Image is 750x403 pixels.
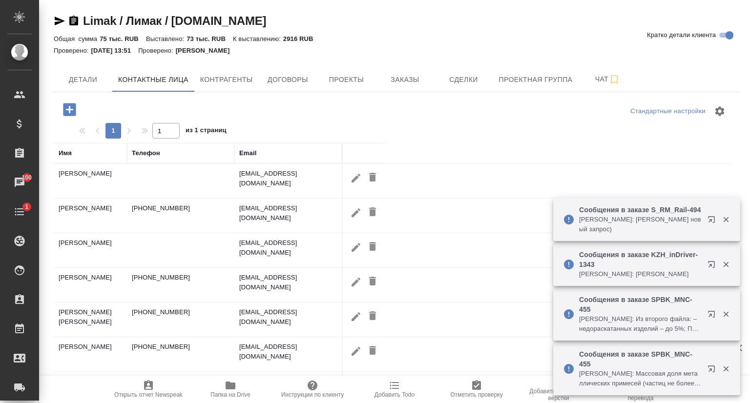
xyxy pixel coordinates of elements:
[234,199,342,233] td: [EMAIL_ADDRESS][DOMAIN_NAME]
[127,337,234,371] td: [PHONE_NUMBER]
[54,302,127,337] td: [PERSON_NAME] [PERSON_NAME]
[54,47,91,54] p: Проверено:
[107,376,189,403] button: Открыть отчет Newspeak
[364,238,381,256] button: Удалить
[200,74,253,86] span: Контрагенты
[702,255,725,278] button: Открыть в новой вкладке
[59,148,72,158] div: Имя
[54,268,127,302] td: [PERSON_NAME]
[716,310,736,319] button: Закрыть
[364,203,381,222] button: Удалить
[608,74,620,85] svg: Подписаться
[283,35,321,42] p: 2916 RUB
[54,233,127,267] td: [PERSON_NAME]
[579,269,701,279] p: [PERSON_NAME]: [PERSON_NAME]
[68,15,80,27] button: Скопировать ссылку
[138,47,176,54] p: Проверено:
[189,376,271,403] button: Папка на Drive
[16,173,38,182] span: 100
[348,273,364,291] button: Редактировать
[584,73,631,85] span: Чат
[271,376,354,403] button: Инструкции по клиенту
[2,170,37,195] a: 100
[127,302,234,337] td: [PHONE_NUMBER]
[579,295,701,314] p: Сообщения в заказе SPBK_MNC-455
[234,302,342,337] td: [EMAIL_ADDRESS][DOMAIN_NAME]
[702,210,725,233] button: Открыть в новой вкладке
[628,104,708,119] div: split button
[146,35,187,42] p: Выставлено:
[234,337,342,371] td: [EMAIL_ADDRESS][DOMAIN_NAME]
[450,391,502,398] span: Отметить проверку
[348,307,364,325] button: Редактировать
[647,30,716,40] span: Кратко детали клиента
[348,342,364,360] button: Редактировать
[364,169,381,187] button: Удалить
[716,215,736,224] button: Закрыть
[54,337,127,371] td: [PERSON_NAME]
[579,369,701,388] p: [PERSON_NAME]: Массовая доля металлических примесей (частиц не более 2 мм в наибольшем линейном и...
[364,307,381,325] button: Удалить
[579,349,701,369] p: Сообщения в заказе SPBK_MNC-455
[2,200,37,224] a: 1
[375,391,415,398] span: Добавить Todo
[132,148,160,158] div: Телефон
[54,35,100,42] p: Общая сумма
[579,205,701,215] p: Сообщения в заказе S_RM_Rail-494
[348,169,364,187] button: Редактировать
[114,391,183,398] span: Открыть отчет Newspeak
[234,164,342,198] td: [EMAIL_ADDRESS][DOMAIN_NAME]
[348,203,364,222] button: Редактировать
[579,215,701,234] p: [PERSON_NAME]: [PERSON_NAME] новый запрос)
[234,233,342,267] td: [EMAIL_ADDRESS][DOMAIN_NAME]
[436,376,518,403] button: Отметить проверку
[364,342,381,360] button: Удалить
[83,14,266,27] a: Limak / Лимак / [DOMAIN_NAME]
[440,74,487,86] span: Сделки
[702,359,725,383] button: Открыть в новой вкладке
[579,250,701,269] p: Сообщения в заказе KZH_inDriver-1343
[716,260,736,269] button: Закрыть
[281,391,344,398] span: Инструкции по клиенту
[234,268,342,302] td: [EMAIL_ADDRESS][DOMAIN_NAME]
[239,148,256,158] div: Email
[579,314,701,334] p: [PERSON_NAME]: Из второго файла: – недораскатанных изделий – до 5%; При участии продукции в промо...
[54,199,127,233] td: [PERSON_NAME]
[127,199,234,233] td: [PHONE_NUMBER]
[187,35,233,42] p: 73 тыс. RUB
[176,47,237,54] p: [PERSON_NAME]
[91,47,139,54] p: [DATE] 13:51
[523,388,594,402] span: Добавить инструкции верстки
[518,376,600,403] button: Добавить инструкции верстки
[127,268,234,302] td: [PHONE_NUMBER]
[348,238,364,256] button: Редактировать
[323,74,370,86] span: Проекты
[381,74,428,86] span: Заказы
[186,124,227,139] span: из 1 страниц
[233,35,283,42] p: К выставлению:
[60,74,106,86] span: Детали
[54,164,127,198] td: [PERSON_NAME]
[364,273,381,291] button: Удалить
[716,364,736,373] button: Закрыть
[56,100,83,120] button: Добавить контактное лицо
[210,391,250,398] span: Папка на Drive
[54,15,65,27] button: Скопировать ссылку для ЯМессенджера
[354,376,436,403] button: Добавить Todo
[118,74,188,86] span: Контактные лица
[702,304,725,328] button: Открыть в новой вкладке
[264,74,311,86] span: Договоры
[100,35,146,42] p: 75 тыс. RUB
[19,202,34,212] span: 1
[499,74,572,86] span: Проектная группа
[708,100,731,123] span: Настроить таблицу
